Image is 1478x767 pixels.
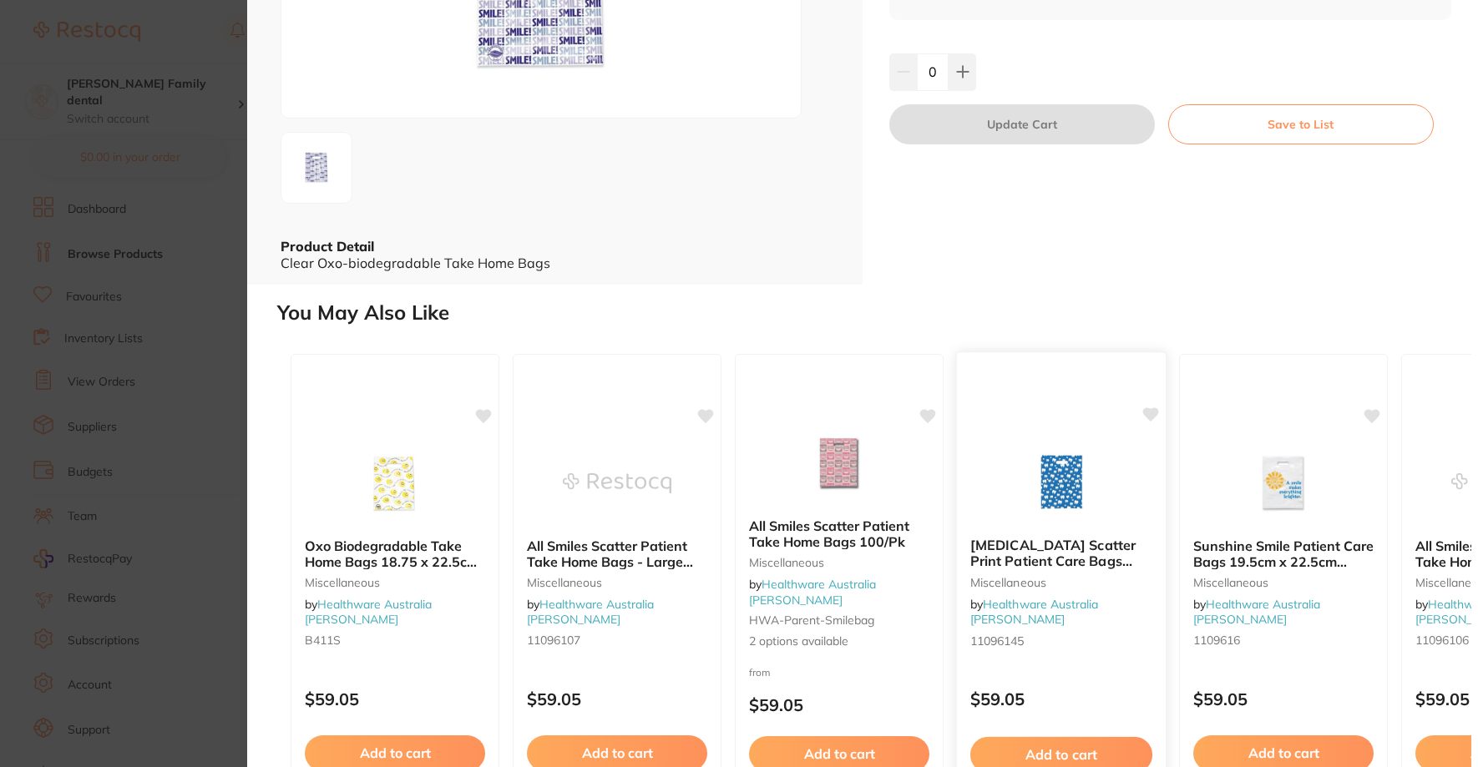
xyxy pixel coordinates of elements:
[305,597,432,627] span: by
[281,238,374,255] b: Product Detail
[527,597,654,627] span: by
[970,576,1152,589] small: Miscellaneous
[527,576,707,589] small: Miscellaneous
[749,577,876,607] a: Healthware Australia [PERSON_NAME]
[1193,597,1320,627] span: by
[970,597,1099,628] span: by
[785,421,893,505] img: All Smiles Scatter Patient Take Home Bags 100/Pk
[286,138,347,198] img: MzA0cy5qcGc
[305,689,485,709] p: $59.05
[527,689,707,709] p: $59.05
[1193,597,1320,627] a: Healthware Australia [PERSON_NAME]
[1006,440,1116,524] img: Molar Scatter Print Patient Care Bags 22.5 x 30cm 100/Pk
[1193,538,1374,569] b: Sunshine Smile Patient Care Bags 19.5cm x 22.5cm 100/Pk
[749,556,929,569] small: Miscellaneous
[527,633,707,647] small: 11096107
[1229,442,1338,525] img: Sunshine Smile Patient Care Bags 19.5cm x 22.5cm 100/Pk
[281,255,829,270] div: Clear Oxo-biodegradable Take Home Bags
[970,633,1152,647] small: 11096145
[970,538,1152,569] b: Molar Scatter Print Patient Care Bags 22.5 x 30cm 100/Pk
[563,442,671,525] img: All Smiles Scatter Patient Take Home Bags - Large 22.5 x 30cm
[749,518,929,549] b: All Smiles Scatter Patient Take Home Bags 100/Pk
[1193,633,1374,647] small: 1109616
[305,538,485,569] b: Oxo Biodegradable Take Home Bags 18.75 x 22.5cm 100/Pk
[527,538,707,569] b: All Smiles Scatter Patient Take Home Bags - Large 22.5 x 30cm
[1168,104,1434,144] button: Save to List
[1193,689,1374,709] p: $59.05
[749,633,929,650] span: 2 options available
[305,597,432,627] a: Healthware Australia [PERSON_NAME]
[749,577,876,607] span: by
[970,690,1152,709] p: $59.05
[341,442,449,525] img: Oxo Biodegradable Take Home Bags 18.75 x 22.5cm 100/Pk
[277,301,1471,325] h2: You May Also Like
[1193,576,1374,589] small: Miscellaneous
[970,597,1099,628] a: Healthware Australia [PERSON_NAME]
[527,597,654,627] a: Healthware Australia [PERSON_NAME]
[749,666,771,679] span: from
[749,695,929,714] p: $59.05
[889,104,1155,144] button: Update Cart
[305,633,485,647] small: B411S
[749,613,929,627] small: HWA-parent-smilebag
[305,576,485,589] small: Miscellaneous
